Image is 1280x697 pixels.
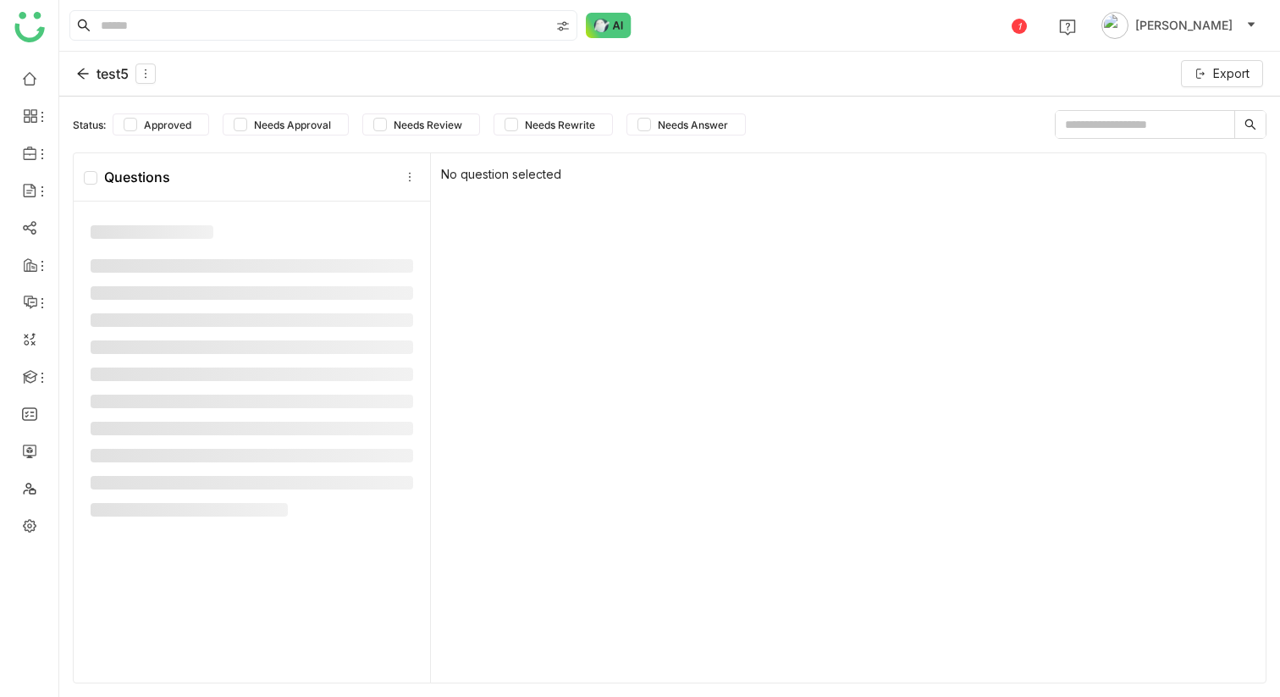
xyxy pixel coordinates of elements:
img: search-type.svg [556,19,570,33]
span: Export [1213,64,1250,83]
span: Needs Answer [651,119,735,131]
span: Needs Rewrite [518,119,602,131]
img: ask-buddy-normal.svg [586,13,632,38]
span: [PERSON_NAME] [1135,16,1233,35]
img: avatar [1101,12,1128,39]
span: Needs Approval [247,119,338,131]
div: Status: [73,119,106,131]
div: Questions [84,169,170,185]
div: test5 [76,64,156,84]
button: [PERSON_NAME] [1098,12,1260,39]
div: No question selected [431,153,1266,683]
span: Approved [137,119,198,131]
button: Export [1181,60,1263,87]
img: logo [14,12,45,42]
div: 1 [1012,19,1027,34]
img: help.svg [1059,19,1076,36]
span: Needs Review [387,119,469,131]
